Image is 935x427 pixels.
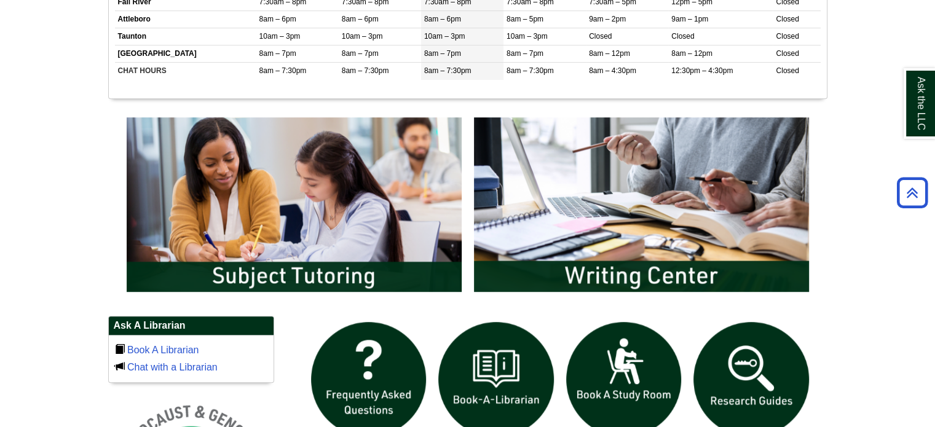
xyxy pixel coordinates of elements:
span: 8am – 7pm [507,49,543,58]
span: 8am – 7:30pm [424,66,471,75]
span: 9am – 1pm [671,15,708,23]
span: 8am – 12pm [671,49,712,58]
span: 10am – 3pm [259,32,301,41]
span: 8am – 7:30pm [259,66,307,75]
span: Closed [671,32,694,41]
span: 8am – 6pm [259,15,296,23]
div: slideshow [120,111,815,304]
span: 8am – 12pm [589,49,630,58]
td: Taunton [115,28,256,45]
span: 8am – 4:30pm [589,66,636,75]
span: Closed [776,15,799,23]
td: Attleboro [115,10,256,28]
td: [GEOGRAPHIC_DATA] [115,45,256,63]
h2: Ask A Librarian [109,316,274,335]
span: 10am – 3pm [342,32,383,41]
span: Closed [776,66,799,75]
img: Writing Center Information [468,111,815,298]
span: 8am – 6pm [424,15,461,23]
img: Subject Tutoring Information [120,111,468,298]
span: 8am – 7:30pm [342,66,389,75]
td: CHAT HOURS [115,63,256,80]
span: 8am – 7:30pm [507,66,554,75]
a: Book A Librarian [127,345,199,355]
a: Back to Top [893,184,932,201]
span: 12:30pm – 4:30pm [671,66,733,75]
span: 9am – 2pm [589,15,626,23]
span: Closed [776,49,799,58]
a: Chat with a Librarian [127,362,218,372]
span: 10am – 3pm [507,32,548,41]
span: Closed [776,32,799,41]
span: 8am – 7pm [342,49,379,58]
span: 8am – 7pm [259,49,296,58]
span: 10am – 3pm [424,32,465,41]
span: 8am – 7pm [424,49,461,58]
span: 8am – 5pm [507,15,543,23]
span: 8am – 6pm [342,15,379,23]
span: Closed [589,32,612,41]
